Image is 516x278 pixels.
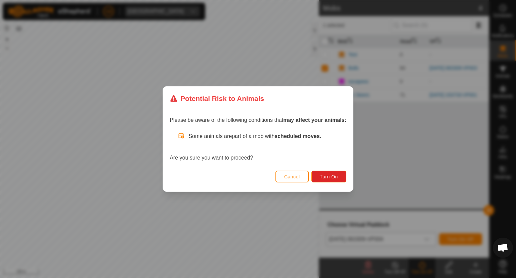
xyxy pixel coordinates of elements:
strong: may affect your animals: [283,117,346,123]
p: Some animals are [188,132,346,140]
strong: scheduled moves. [274,133,321,139]
div: Potential Risk to Animals [170,93,264,104]
button: Turn On [311,171,346,182]
button: Cancel [275,171,309,182]
span: Turn On [320,174,338,179]
span: Please be aware of the following conditions that [170,117,346,123]
div: Are you sure you want to proceed? [170,132,346,162]
span: Cancel [284,174,300,179]
a: Open chat [493,238,513,258]
span: part of a mob with [232,133,321,139]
